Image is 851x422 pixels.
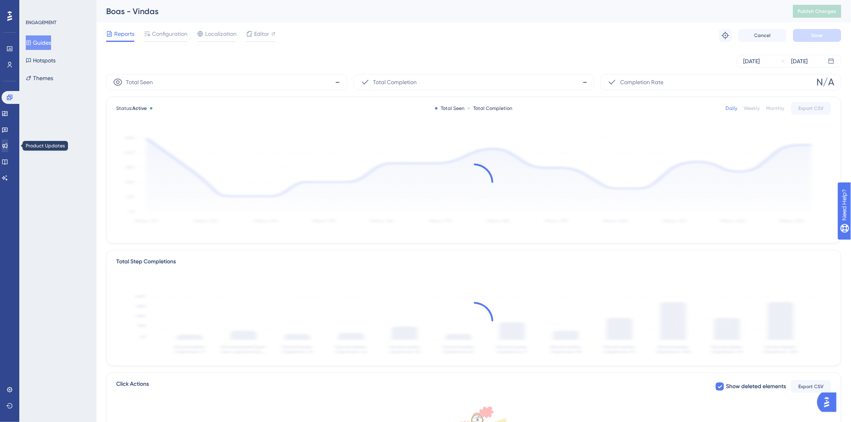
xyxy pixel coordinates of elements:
[791,102,831,115] button: Export CSV
[817,76,835,89] span: N/A
[116,257,176,267] div: Total Step Completions
[116,379,149,394] span: Click Actions
[799,105,824,112] span: Export CSV
[106,6,773,17] div: Boas - Vindas
[726,105,738,112] div: Daily
[793,5,841,18] button: Publish Changes
[744,56,760,66] div: [DATE]
[767,105,785,112] div: Monthly
[19,2,50,12] span: Need Help?
[114,29,134,39] span: Reports
[744,105,760,112] div: Weekly
[205,29,236,39] span: Localization
[132,105,147,111] span: Active
[26,19,56,26] div: ENGAGEMENT
[791,380,831,393] button: Export CSV
[620,77,664,87] span: Completion Rate
[798,8,837,14] span: Publish Changes
[791,56,808,66] div: [DATE]
[817,390,841,414] iframe: UserGuiding AI Assistant Launcher
[26,35,51,50] button: Guides
[726,382,786,391] span: Show deleted elements
[26,53,55,68] button: Hotspots
[799,383,824,390] span: Export CSV
[335,76,340,89] span: -
[738,29,787,42] button: Cancel
[126,77,153,87] span: Total Seen
[812,32,823,39] span: Save
[152,29,187,39] span: Configuration
[793,29,841,42] button: Save
[254,29,269,39] span: Editor
[373,77,417,87] span: Total Completion
[468,105,512,112] div: Total Completion
[435,105,465,112] div: Total Seen
[26,71,53,85] button: Themes
[582,76,587,89] span: -
[754,32,771,39] span: Cancel
[116,105,147,112] span: Status:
